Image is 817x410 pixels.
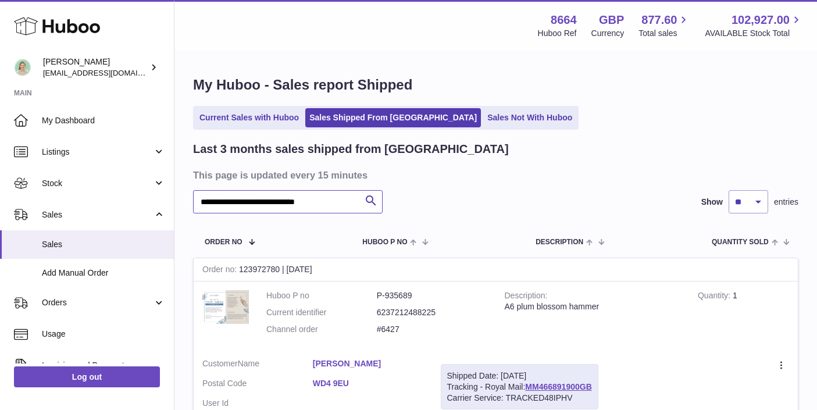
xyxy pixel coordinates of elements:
div: Carrier Service: TRACKED48IPHV [447,393,592,404]
div: Huboo Ref [538,28,577,39]
span: Description [536,238,583,246]
div: [PERSON_NAME] [43,56,148,79]
span: 102,927.00 [732,12,790,28]
span: Order No [205,238,242,246]
dt: Postal Code [202,378,313,392]
a: [PERSON_NAME] [313,358,423,369]
span: Listings [42,147,153,158]
span: Add Manual Order [42,268,165,279]
span: Usage [42,329,165,340]
dt: Channel order [266,324,377,335]
a: Log out [14,366,160,387]
span: entries [774,197,798,208]
span: Customer [202,359,238,368]
div: 123972780 | [DATE] [194,258,798,281]
span: 877.60 [641,12,677,28]
span: Sales [42,239,165,250]
label: Show [701,197,723,208]
dd: 6237212488225 [377,307,487,318]
strong: Description [505,291,548,303]
span: [EMAIL_ADDRESS][DOMAIN_NAME] [43,68,171,77]
strong: Order no [202,265,239,277]
img: hello@thefacialcuppingexpert.com [14,59,31,76]
div: Currency [591,28,625,39]
h2: Last 3 months sales shipped from [GEOGRAPHIC_DATA] [193,141,509,157]
a: Sales Not With Huboo [483,108,576,127]
a: MM466891900GB [525,382,591,391]
a: Current Sales with Huboo [195,108,303,127]
dt: Huboo P no [266,290,377,301]
td: 1 [689,281,798,350]
dd: #6427 [377,324,487,335]
span: My Dashboard [42,115,165,126]
strong: GBP [599,12,624,28]
span: Huboo P no [362,238,407,246]
strong: Quantity [698,291,733,303]
a: 877.60 Total sales [638,12,690,39]
span: Invoicing and Payments [42,360,153,371]
span: Sales [42,209,153,220]
span: Stock [42,178,153,189]
img: 86641705527431.png [202,290,249,324]
a: 102,927.00 AVAILABLE Stock Total [705,12,803,39]
dt: User Id [202,398,313,409]
strong: 8664 [551,12,577,28]
h1: My Huboo - Sales report Shipped [193,76,798,94]
h3: This page is updated every 15 minutes [193,169,795,181]
a: Sales Shipped From [GEOGRAPHIC_DATA] [305,108,481,127]
dt: Name [202,358,313,372]
dt: Current identifier [266,307,377,318]
span: Total sales [638,28,690,39]
span: AVAILABLE Stock Total [705,28,803,39]
div: A6 plum blossom hammer [505,301,680,312]
div: Shipped Date: [DATE] [447,370,592,382]
span: Orders [42,297,153,308]
span: Quantity Sold [712,238,769,246]
div: Tracking - Royal Mail: [441,364,598,410]
dd: P-935689 [377,290,487,301]
a: WD4 9EU [313,378,423,389]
